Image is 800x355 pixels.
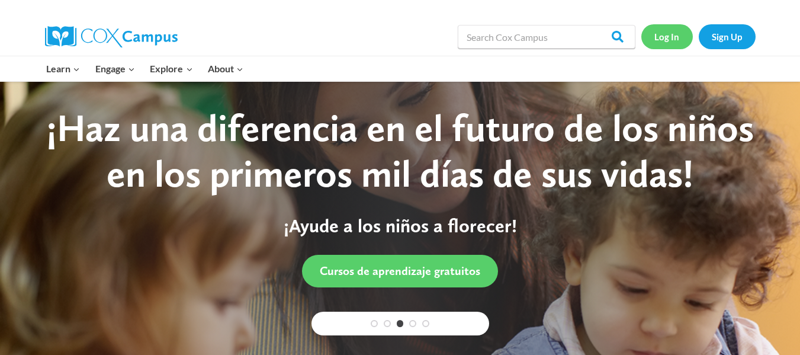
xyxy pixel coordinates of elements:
nav: Primary Navigation [39,56,251,81]
p: ¡Ayude a los niños a florecer! [30,215,770,237]
a: Log In [641,24,693,49]
input: Search Cox Campus [458,25,635,49]
nav: Secondary Navigation [641,24,756,49]
button: Child menu of Engage [88,56,143,81]
button: Child menu of Learn [39,56,88,81]
button: Child menu of About [200,56,251,81]
img: Cox Campus [45,26,178,47]
span: Cursos de aprendizaje gratuitos [320,264,480,278]
button: Child menu of Explore [143,56,201,81]
div: ¡Haz una diferencia en el futuro de los niños en los primeros mil días de sus vidas! [30,105,770,197]
a: Cursos de aprendizaje gratuitos [302,255,498,287]
a: Sign Up [699,24,756,49]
